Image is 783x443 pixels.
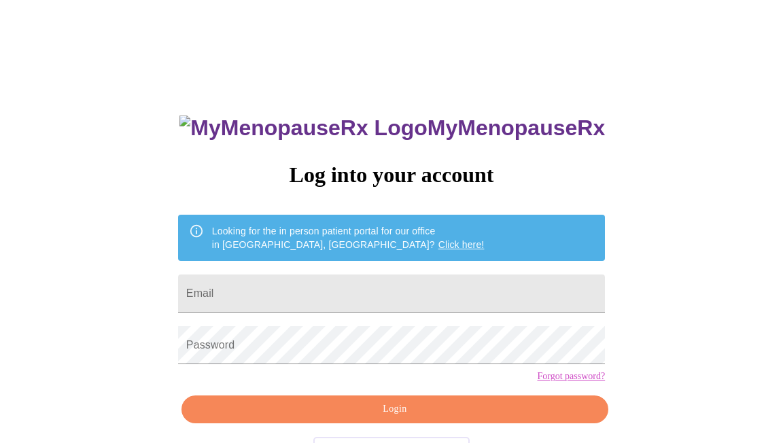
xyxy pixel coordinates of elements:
a: Click here! [438,239,485,250]
button: Login [181,395,608,423]
img: MyMenopauseRx Logo [179,116,427,141]
a: Forgot password? [537,371,605,382]
h3: Log into your account [178,162,605,188]
div: Looking for the in person patient portal for our office in [GEOGRAPHIC_DATA], [GEOGRAPHIC_DATA]? [212,219,485,257]
span: Login [197,401,593,418]
h3: MyMenopauseRx [179,116,605,141]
